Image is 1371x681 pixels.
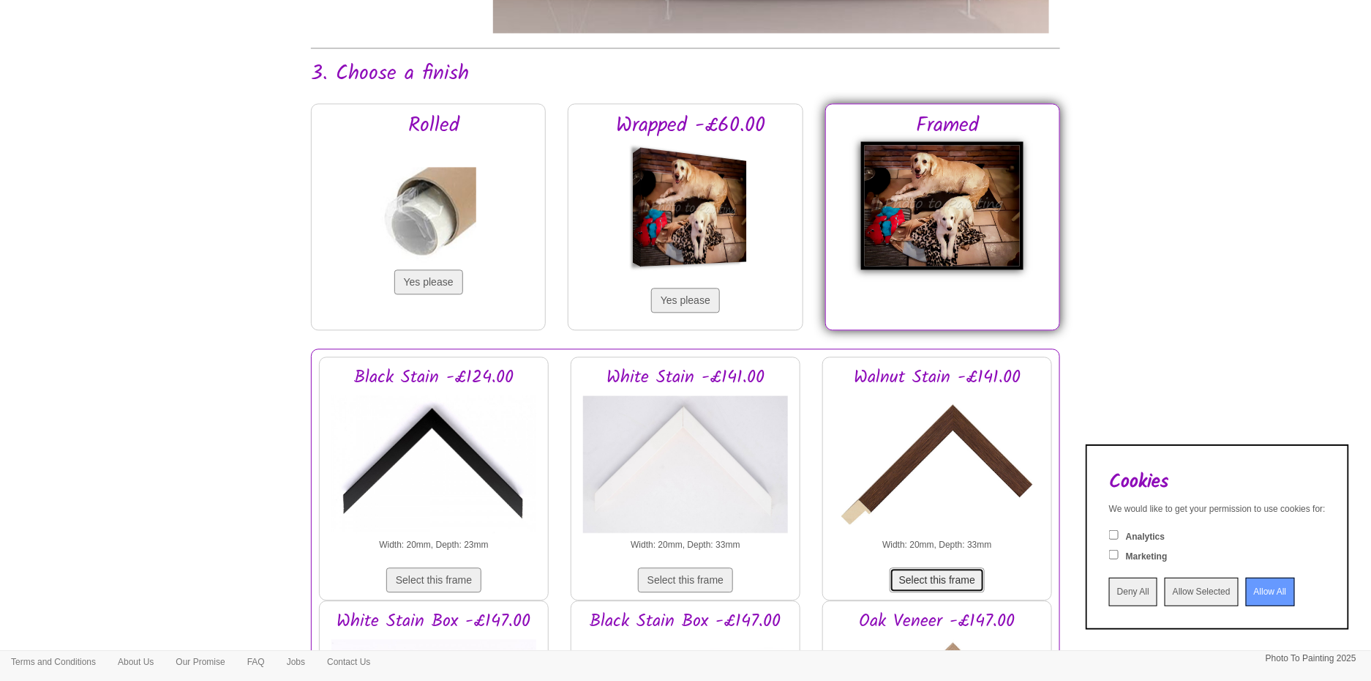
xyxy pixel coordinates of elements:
p: Width: 20mm, Depth: 23mm [327,537,541,553]
span: £124.00 [454,363,514,392]
span: £141.00 [966,363,1021,392]
button: Select this frame [386,567,481,592]
img: Rolled in a tube [381,167,476,262]
p: Width: 20mm, Depth: 33mm [579,537,792,553]
a: Contact Us [316,651,381,673]
h3: Black Stain Box - [579,612,792,631]
span: £60.00 [705,109,765,142]
h2: Rolled [345,115,523,138]
img: Framed [861,141,1023,269]
p: Width: 20mm, Depth: 33mm [830,537,1044,553]
button: Select this frame [638,567,733,592]
h3: Oak Veneer - [830,612,1044,631]
img: White Stain [583,391,789,537]
button: Select this frame [890,567,985,592]
h2: Framed [859,115,1037,138]
input: Allow All [1246,578,1295,606]
h2: 3. Choose a finish [311,63,1060,86]
button: Yes please [394,269,463,294]
h3: White Stain - [579,368,792,387]
a: FAQ [236,651,276,673]
h3: Walnut Stain - [830,368,1044,387]
span: £147.00 [724,607,781,636]
img: Walnut Stain [835,391,1040,537]
span: £141.00 [710,363,765,392]
p: Photo To Painting 2025 [1266,651,1356,666]
span: £147.00 [958,607,1015,636]
input: Deny All [1109,578,1157,606]
h2: Cookies [1109,472,1326,493]
h3: White Stain Box - [327,612,541,631]
span: £147.00 [474,607,531,636]
input: Allow Selected [1165,578,1239,606]
div: We would like to get your permission to use cookies for: [1109,503,1326,516]
button: Yes please [651,288,720,313]
a: About Us [107,651,165,673]
a: Our Promise [165,651,236,673]
h3: Black Stain - [327,368,541,387]
label: Analytics [1126,531,1165,543]
a: Jobs [276,651,316,673]
h2: Wrapped - [601,115,780,138]
img: Black Stain [331,391,537,537]
label: Marketing [1126,551,1168,563]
